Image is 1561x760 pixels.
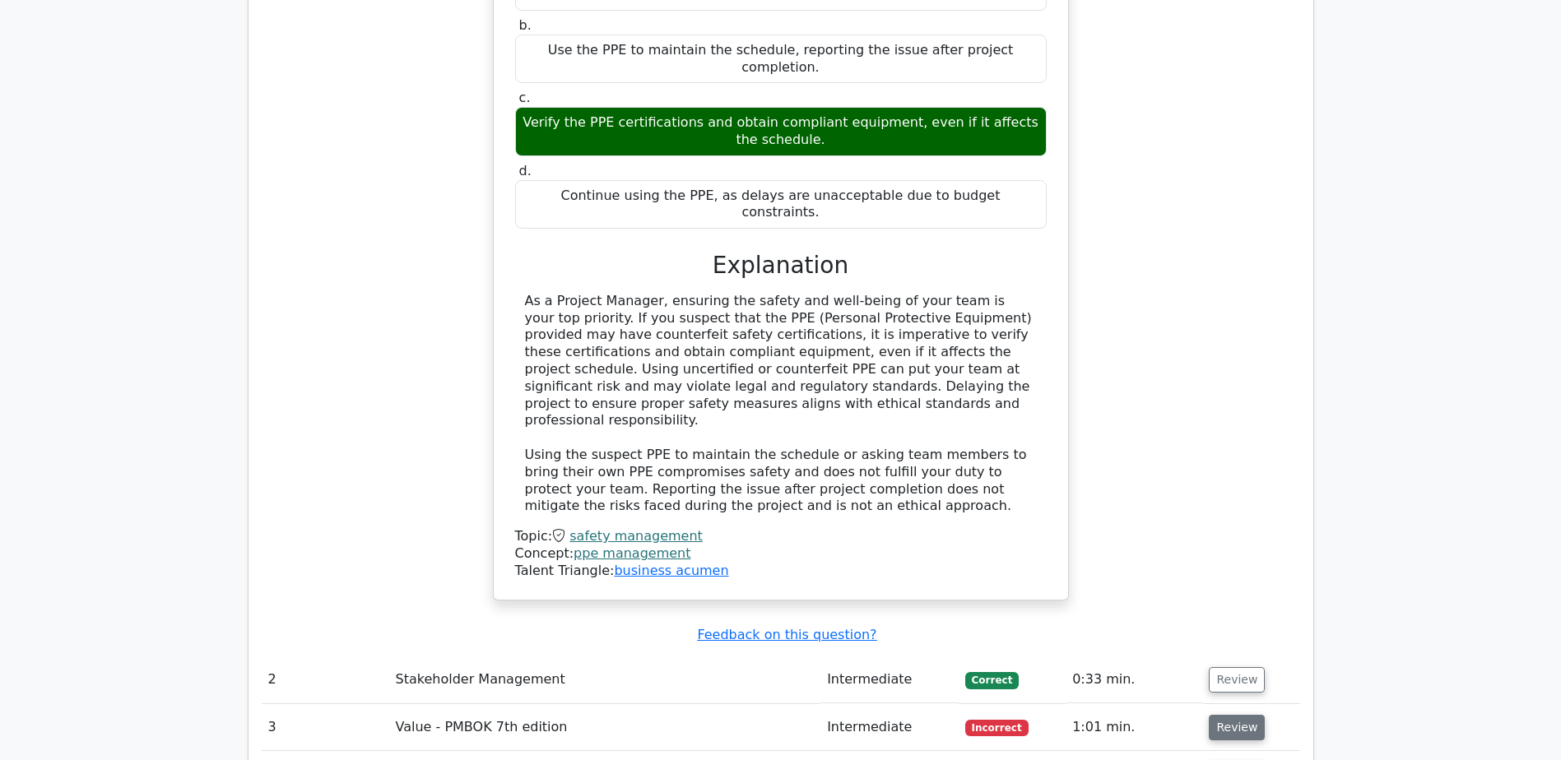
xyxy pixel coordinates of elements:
[574,545,690,561] a: ppe management
[515,35,1047,84] div: Use the PPE to maintain the schedule, reporting the issue after project completion.
[515,180,1047,229] div: Continue using the PPE, as delays are unacceptable due to budget constraints.
[519,163,532,178] span: d.
[1209,667,1265,693] button: Review
[965,720,1029,736] span: Incorrect
[525,293,1037,515] div: As a Project Manager, ensuring the safety and well-being of your team is your top priority. If yo...
[1066,656,1202,703] td: 0:33 min.
[515,107,1047,156] div: Verify the PPE certifications and obtain compliant equipment, even if it affects the schedule.
[389,656,821,703] td: Stakeholder Management
[515,528,1047,545] div: Topic:
[389,704,821,751] td: Value - PMBOK 7th edition
[519,17,532,33] span: b.
[1209,715,1265,740] button: Review
[262,704,389,751] td: 3
[614,563,728,578] a: business acumen
[569,528,703,544] a: safety management
[820,704,959,751] td: Intermediate
[519,90,531,105] span: c.
[515,545,1047,563] div: Concept:
[820,656,959,703] td: Intermediate
[515,528,1047,579] div: Talent Triangle:
[1066,704,1202,751] td: 1:01 min.
[697,627,876,642] a: Feedback on this question?
[525,252,1037,280] h3: Explanation
[965,672,1019,688] span: Correct
[262,656,389,703] td: 2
